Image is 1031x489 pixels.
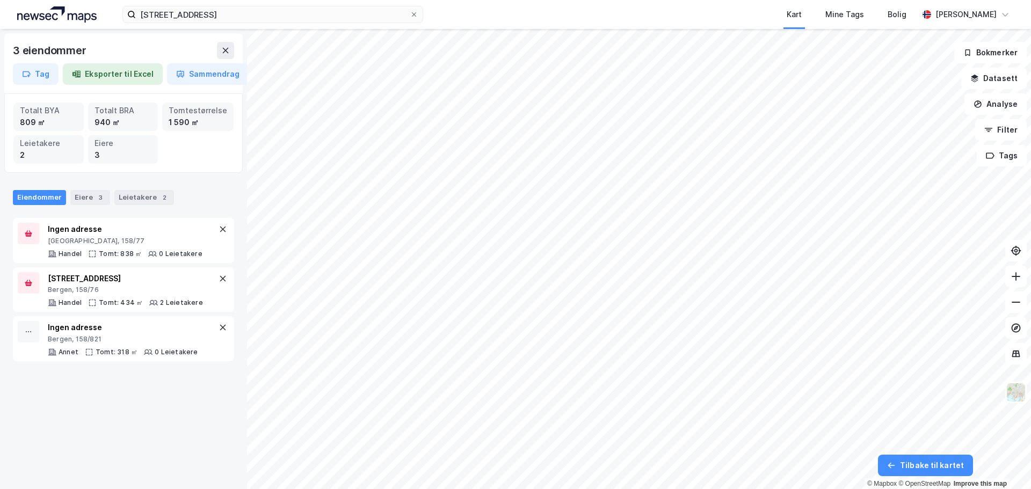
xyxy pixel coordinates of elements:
div: 2 [20,149,77,161]
iframe: Chat Widget [977,437,1031,489]
div: 3 eiendommer [13,42,89,59]
div: 0 Leietakere [155,348,198,356]
button: Filter [975,119,1027,141]
button: Analyse [964,93,1027,115]
div: 1 590 ㎡ [169,116,227,128]
div: 0 Leietakere [159,250,202,258]
div: Tomt: 838 ㎡ [99,250,142,258]
img: Z [1006,382,1026,403]
div: Mine Tags [825,8,864,21]
div: Leietakere [20,137,77,149]
a: OpenStreetMap [898,480,950,487]
div: [PERSON_NAME] [935,8,997,21]
div: Handel [59,298,82,307]
div: Ingen adresse [48,321,198,334]
div: Tomtestørrelse [169,105,227,116]
div: Bergen, 158/76 [48,286,203,294]
div: Totalt BYA [20,105,77,116]
button: Datasett [961,68,1027,89]
div: 2 [159,192,170,203]
div: 809 ㎡ [20,116,77,128]
div: Tomt: 318 ㎡ [96,348,137,356]
div: Eiere [95,137,152,149]
div: [GEOGRAPHIC_DATA], 158/77 [48,237,202,245]
div: Handel [59,250,82,258]
img: logo.a4113a55bc3d86da70a041830d287a7e.svg [17,6,97,23]
div: Bergen, 158/821 [48,335,198,344]
div: Totalt BRA [95,105,152,116]
button: Tag [13,63,59,85]
div: Tomt: 434 ㎡ [99,298,143,307]
button: Tilbake til kartet [878,455,973,476]
a: Mapbox [867,480,897,487]
a: Improve this map [954,480,1007,487]
div: 3 [95,192,106,203]
div: Annet [59,348,78,356]
div: Bolig [888,8,906,21]
input: Søk på adresse, matrikkel, gårdeiere, leietakere eller personer [136,6,410,23]
button: Sammendrag [167,63,249,85]
div: 2 Leietakere [160,298,202,307]
div: Leietakere [114,190,174,205]
div: Kart [787,8,802,21]
button: Tags [977,145,1027,166]
div: Eiendommer [13,190,66,205]
div: Eiere [70,190,110,205]
div: Kontrollprogram for chat [977,437,1031,489]
div: 940 ㎡ [95,116,152,128]
button: Bokmerker [954,42,1027,63]
div: 3 [95,149,152,161]
div: [STREET_ADDRESS] [48,272,203,285]
div: Ingen adresse [48,223,202,236]
button: Eksporter til Excel [63,63,163,85]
